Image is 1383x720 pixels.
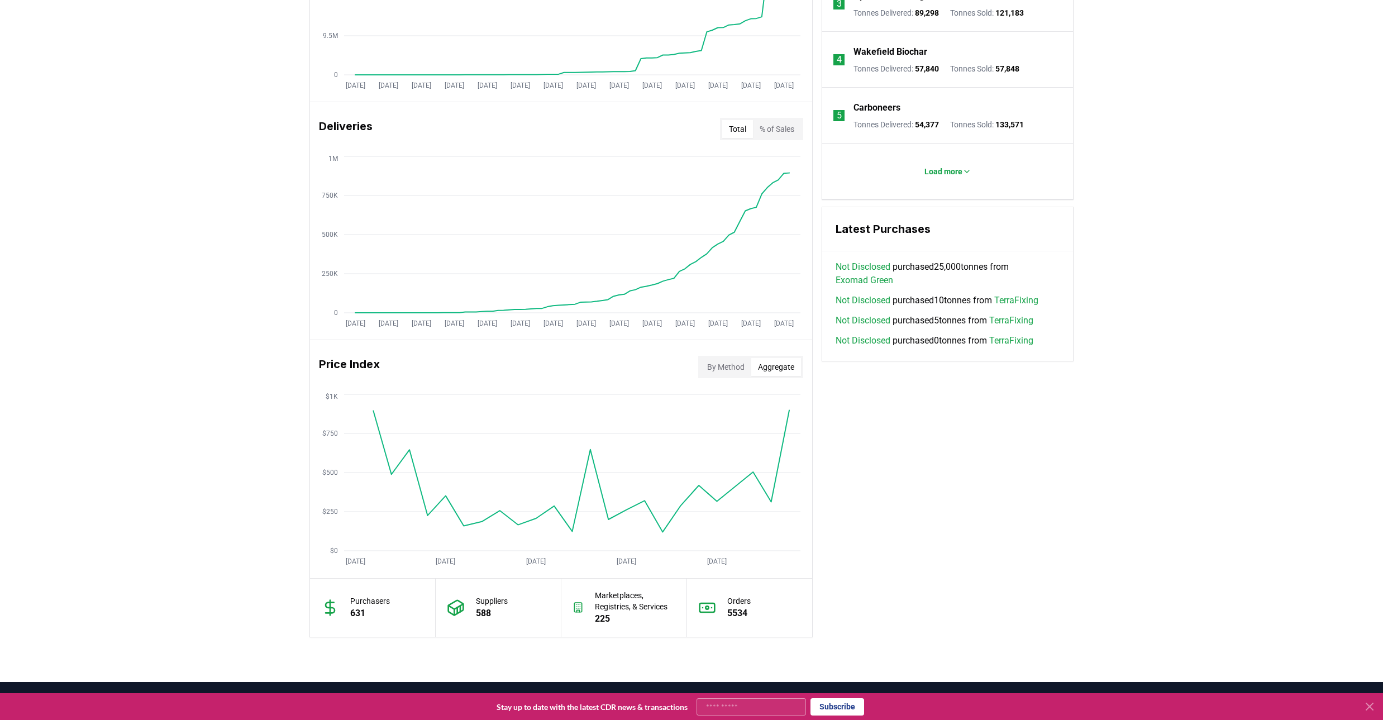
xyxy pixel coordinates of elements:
[478,320,497,327] tspan: [DATE]
[836,294,1038,307] span: purchased 10 tonnes from
[323,32,338,40] tspan: 9.5M
[727,595,751,607] p: Orders
[836,294,890,307] a: Not Disclosed
[950,119,1024,130] p: Tonnes Sold :
[334,309,338,317] tspan: 0
[836,334,890,347] a: Not Disclosed
[609,82,629,89] tspan: [DATE]
[642,82,662,89] tspan: [DATE]
[642,320,662,327] tspan: [DATE]
[322,430,338,437] tspan: $750
[836,221,1060,237] h3: Latest Purchases
[543,320,563,327] tspan: [DATE]
[346,557,365,565] tspan: [DATE]
[346,82,365,89] tspan: [DATE]
[741,320,761,327] tspan: [DATE]
[609,320,629,327] tspan: [DATE]
[751,358,801,376] button: Aggregate
[924,166,962,177] p: Load more
[915,64,939,73] span: 57,840
[576,320,596,327] tspan: [DATE]
[595,590,675,612] p: Marketplaces, Registries, & Services
[334,71,338,79] tspan: 0
[511,82,530,89] tspan: [DATE]
[511,320,530,327] tspan: [DATE]
[837,109,842,122] p: 5
[436,557,455,565] tspan: [DATE]
[836,260,890,274] a: Not Disclosed
[853,63,939,74] p: Tonnes Delivered :
[330,547,338,555] tspan: $0
[319,356,380,378] h3: Price Index
[836,314,1033,327] span: purchased 5 tonnes from
[836,314,890,327] a: Not Disclosed
[853,7,939,18] p: Tonnes Delivered :
[989,334,1033,347] a: TerraFixing
[322,270,338,278] tspan: 250K
[379,320,398,327] tspan: [DATE]
[707,557,727,565] tspan: [DATE]
[476,607,508,620] p: 588
[995,120,1024,129] span: 133,571
[708,320,728,327] tspan: [DATE]
[379,82,398,89] tspan: [DATE]
[412,82,431,89] tspan: [DATE]
[727,607,751,620] p: 5534
[994,294,1038,307] a: TerraFixing
[326,393,338,400] tspan: $1K
[675,320,695,327] tspan: [DATE]
[576,82,596,89] tspan: [DATE]
[995,64,1019,73] span: 57,848
[350,607,390,620] p: 631
[526,557,546,565] tspan: [DATE]
[950,7,1024,18] p: Tonnes Sold :
[853,45,927,59] a: Wakefield Biochar
[836,334,1033,347] span: purchased 0 tonnes from
[478,82,497,89] tspan: [DATE]
[774,82,794,89] tspan: [DATE]
[774,320,794,327] tspan: [DATE]
[722,120,753,138] button: Total
[543,82,563,89] tspan: [DATE]
[595,612,675,626] p: 225
[989,314,1033,327] a: TerraFixing
[319,118,373,140] h3: Deliveries
[836,260,1060,287] span: purchased 25,000 tonnes from
[836,274,893,287] a: Exomad Green
[322,508,338,516] tspan: $250
[322,192,338,199] tspan: 750K
[617,557,636,565] tspan: [DATE]
[412,320,431,327] tspan: [DATE]
[741,82,761,89] tspan: [DATE]
[346,320,365,327] tspan: [DATE]
[853,101,900,115] a: Carboneers
[700,358,751,376] button: By Method
[950,63,1019,74] p: Tonnes Sold :
[915,8,939,17] span: 89,298
[328,155,338,163] tspan: 1M
[322,469,338,476] tspan: $500
[915,120,939,129] span: 54,377
[837,53,842,66] p: 4
[445,320,464,327] tspan: [DATE]
[322,231,338,239] tspan: 500K
[350,595,390,607] p: Purchasers
[708,82,728,89] tspan: [DATE]
[675,82,695,89] tspan: [DATE]
[476,595,508,607] p: Suppliers
[853,119,939,130] p: Tonnes Delivered :
[445,82,464,89] tspan: [DATE]
[995,8,1024,17] span: 121,183
[915,160,980,183] button: Load more
[753,120,801,138] button: % of Sales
